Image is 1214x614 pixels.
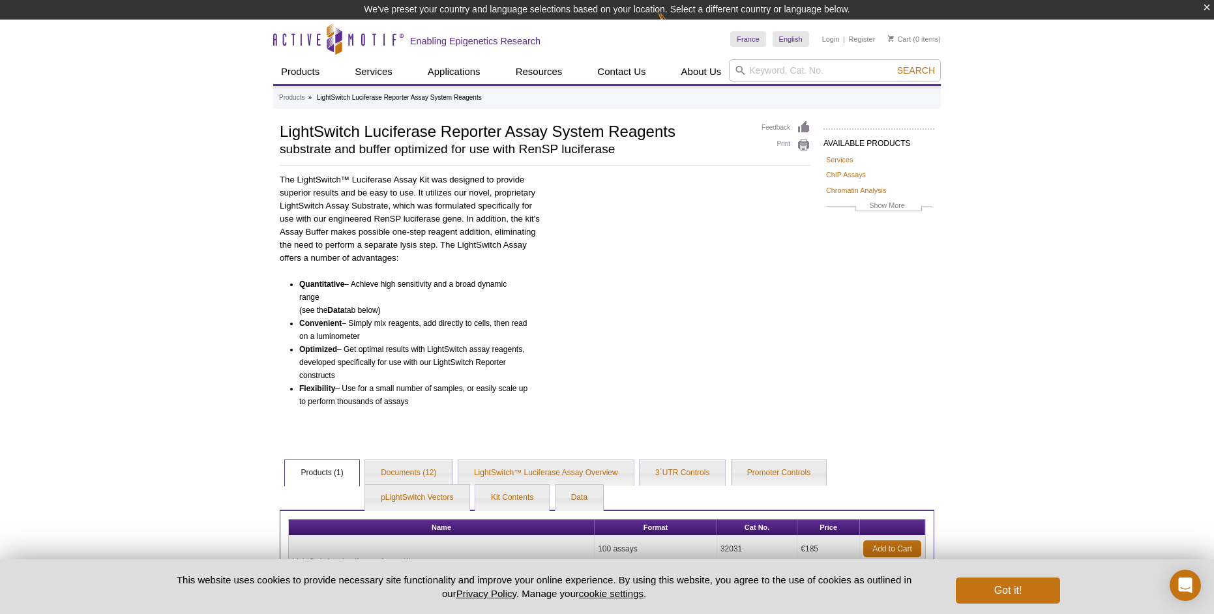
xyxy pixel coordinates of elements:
[420,59,488,84] a: Applications
[299,384,335,393] b: Flexibility
[299,382,528,408] li: – Use for a small number of samples, or easily scale up to perform thousands of assays
[154,573,934,600] p: This website uses cookies to provide necessary site functionality and improve your online experie...
[888,31,941,47] li: (0 items)
[843,31,845,47] li: |
[595,536,717,563] td: 100 assays
[365,485,469,511] a: pLightSwitch Vectors
[1170,570,1201,601] div: Open Intercom Messenger
[897,65,935,76] span: Search
[826,154,853,166] a: Services
[456,588,516,599] a: Privacy Policy
[762,138,810,153] a: Print
[797,519,860,536] th: Price
[762,121,810,135] a: Feedback
[657,10,692,40] img: Change Here
[458,460,634,486] a: LightSwitch™ Luciferase Assay Overview
[299,345,337,354] b: Optimized
[299,319,342,328] b: Convenient
[365,460,452,486] a: Documents (12)
[826,199,932,214] a: Show More
[299,317,528,343] li: – Simply mix reagents, add directly to cells, then read on a luminometer
[863,540,921,557] a: Add to Cart
[299,278,528,317] li: – Achieve high sensitivity and a broad dynamic range (see the tab below)
[822,35,840,44] a: Login
[475,485,549,511] a: Kit Contents
[729,59,941,81] input: Keyword, Cat. No.
[589,59,653,84] a: Contact Us
[595,519,717,536] th: Format
[550,173,810,319] iframe: Watch the Lightswitch video
[730,31,765,47] a: France
[674,59,730,84] a: About Us
[956,577,1060,604] button: Got it!
[289,519,595,536] th: Name
[888,35,894,42] img: Your Cart
[823,128,934,152] h2: AVAILABLE PRODUCTS
[280,143,748,155] h2: substrate and buffer optimized for use with RenSP luciferase
[289,536,595,589] td: LightSwitch™ Luciferase Assay Kit
[555,485,603,511] a: Data
[640,460,725,486] a: 3´UTR Controls
[717,536,797,563] td: 32031
[826,184,886,196] a: Chromatin Analysis
[279,92,304,104] a: Products
[888,35,911,44] a: Cart
[579,588,644,599] button: cookie settings
[280,121,748,140] h1: LightSwitch Luciferase Reporter Assay System Reagents
[347,59,400,84] a: Services
[732,460,826,486] a: Promoter Controls
[299,280,344,289] b: Quantitative
[508,59,570,84] a: Resources
[893,65,939,76] button: Search
[273,59,327,84] a: Products
[280,173,540,265] p: The LightSwitch™ Luciferase Assay Kit was designed to provide superior results and be easy to use...
[797,536,860,563] td: €185
[317,94,482,101] li: LightSwitch Luciferase Reporter Assay System Reagents
[773,31,809,47] a: English
[308,94,312,101] li: »
[285,460,359,486] a: Products (1)
[410,35,540,47] h2: Enabling Epigenetics Research
[717,519,797,536] th: Cat No.
[848,35,875,44] a: Register
[327,306,344,315] b: Data
[299,343,528,382] li: – Get optimal results with LightSwitch assay reagents, developed specifically for use with our Li...
[826,169,866,181] a: ChIP Assays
